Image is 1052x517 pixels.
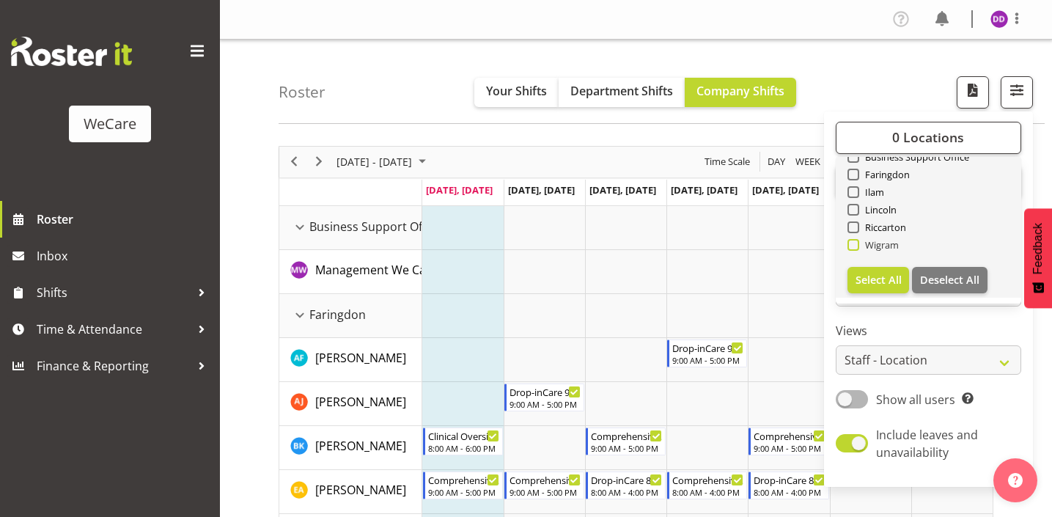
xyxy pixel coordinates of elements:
h4: Roster [279,84,325,100]
span: Deselect All [920,273,979,287]
span: [DATE], [DATE] [426,183,493,197]
div: Ena Advincula"s event - Comprehensive Consult 9-5 Begin From Tuesday, October 7, 2025 at 9:00:00 ... [504,472,584,499]
span: 0 Locations [892,128,964,146]
div: October 06 - 12, 2025 [331,147,435,177]
span: [PERSON_NAME] [315,482,406,498]
td: Alex Ferguson resource [279,338,422,382]
td: Business Support Office resource [279,206,422,250]
div: 9:00 AM - 5:00 PM [754,442,825,454]
div: Comprehensive Consult 8-4 [672,472,743,487]
div: Amy Johannsen"s event - Drop-inCare 9-5 Begin From Tuesday, October 7, 2025 at 9:00:00 AM GMT+13:... [504,384,584,411]
div: Comprehensive Consult 9-5 [591,428,662,443]
button: October 2025 [334,153,433,171]
div: Drop-inCare 8-4 [591,472,662,487]
span: Business Support Office [309,218,442,235]
span: [PERSON_NAME] [315,438,406,454]
button: Company Shifts [685,78,796,107]
button: Your Shifts [474,78,559,107]
span: [DATE], [DATE] [508,183,575,197]
div: Alex Ferguson"s event - Drop-inCare 9-5 Begin From Thursday, October 9, 2025 at 9:00:00 AM GMT+13... [667,340,747,367]
button: Timeline Day [765,153,788,171]
span: Finance & Reporting [37,355,191,377]
div: Brian Ko"s event - Clinical Oversight Begin From Monday, October 6, 2025 at 8:00:00 AM GMT+13:00 ... [423,428,503,455]
a: [PERSON_NAME] [315,481,406,499]
a: [PERSON_NAME] [315,349,406,367]
span: Company Shifts [696,83,784,99]
td: Ena Advincula resource [279,470,422,514]
img: Rosterit website logo [11,37,132,66]
span: [DATE], [DATE] [671,183,737,197]
span: Show all users [876,392,955,408]
span: Ilam [859,186,885,198]
button: Previous [284,153,304,171]
span: Feedback [1031,223,1045,274]
div: next period [306,147,331,177]
div: Ena Advincula"s event - Comprehensive Consult 9-5 Begin From Monday, October 6, 2025 at 9:00:00 A... [423,472,503,499]
span: [DATE] - [DATE] [335,153,413,171]
span: Your Shifts [486,83,547,99]
div: Drop-inCare 9-5 [510,384,581,399]
button: 0 Locations [836,122,1021,154]
span: Include leaves and unavailability [876,427,978,461]
a: [PERSON_NAME] [315,437,406,455]
span: Faringdon [859,169,911,180]
div: 9:00 AM - 5:00 PM [510,486,581,498]
td: Faringdon resource [279,294,422,338]
div: Ena Advincula"s event - Drop-inCare 8-4 Begin From Wednesday, October 8, 2025 at 8:00:00 AM GMT+1... [586,472,666,499]
div: Comprehensive Consult 9-5 [510,472,581,487]
span: [PERSON_NAME] [315,350,406,366]
span: Lincoln [859,204,897,216]
div: WeCare [84,113,136,135]
span: Faringdon [309,306,366,323]
button: Department Shifts [559,78,685,107]
span: Select All [856,273,902,287]
span: Inbox [37,245,213,267]
div: 9:00 AM - 5:00 PM [672,354,743,366]
div: Brian Ko"s event - Comprehensive Consult 9-5 Begin From Friday, October 10, 2025 at 9:00:00 AM GM... [748,428,828,455]
span: Wigram [859,239,900,251]
span: Week [794,153,822,171]
div: Drop-inCare 8-4 [754,472,825,487]
a: Management We Care [315,261,438,279]
button: Filter Shifts [1001,76,1033,109]
button: Next [309,153,329,171]
div: Brian Ko"s event - Comprehensive Consult 9-5 Begin From Wednesday, October 8, 2025 at 9:00:00 AM ... [586,428,666,455]
button: Timeline Week [793,153,823,171]
button: Time Scale [702,153,753,171]
button: Select All [847,267,910,293]
td: Amy Johannsen resource [279,382,422,426]
button: Feedback - Show survey [1024,208,1052,308]
span: Business Support Office [859,151,970,163]
span: [PERSON_NAME] [315,394,406,410]
span: Department Shifts [570,83,673,99]
div: Ena Advincula"s event - Comprehensive Consult 8-4 Begin From Thursday, October 9, 2025 at 8:00:00... [667,472,747,499]
a: [PERSON_NAME] [315,393,406,411]
div: Ena Advincula"s event - Drop-inCare 8-4 Begin From Friday, October 10, 2025 at 8:00:00 AM GMT+13:... [748,472,828,499]
div: 9:00 AM - 5:00 PM [591,442,662,454]
button: Download a PDF of the roster according to the set date range. [957,76,989,109]
div: Drop-inCare 9-5 [672,340,743,355]
div: 9:00 AM - 5:00 PM [428,486,499,498]
div: 8:00 AM - 4:00 PM [672,486,743,498]
span: Day [766,153,787,171]
span: [DATE], [DATE] [752,183,819,197]
div: Comprehensive Consult 9-5 [754,428,825,443]
span: Time Scale [703,153,751,171]
span: Time & Attendance [37,318,191,340]
span: Shifts [37,282,191,304]
img: demi-dumitrean10946.jpg [990,10,1008,28]
span: Roster [37,208,213,230]
img: help-xxl-2.png [1008,473,1023,488]
span: [DATE], [DATE] [589,183,656,197]
td: Brian Ko resource [279,426,422,470]
div: 9:00 AM - 5:00 PM [510,398,581,410]
div: 8:00 AM - 6:00 PM [428,442,499,454]
div: 8:00 AM - 4:00 PM [754,486,825,498]
div: previous period [282,147,306,177]
label: Views [836,322,1021,340]
span: Riccarton [859,221,907,233]
td: Management We Care resource [279,250,422,294]
button: Deselect All [912,267,987,293]
div: Clinical Oversight [428,428,499,443]
span: Management We Care [315,262,438,278]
